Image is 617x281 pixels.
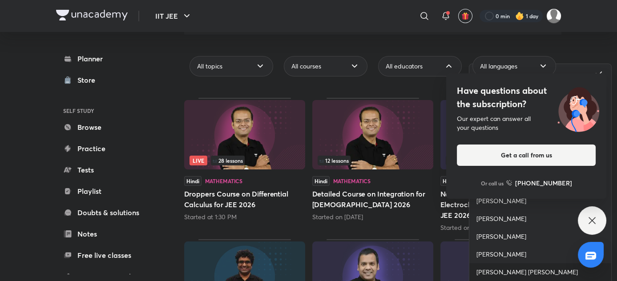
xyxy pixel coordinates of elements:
[56,140,159,157] a: Practice
[312,176,330,186] span: Hindi
[318,156,428,165] div: infosection
[56,225,159,243] a: Notes
[546,8,561,24] img: Vijay
[197,62,222,71] span: All topics
[312,100,433,169] img: Thumbnail
[56,182,159,200] a: Playlist
[190,156,300,165] div: infosection
[458,9,472,23] button: avatar
[77,75,101,85] div: Store
[312,213,433,221] div: Started on Aug 12
[190,156,300,165] div: infocontainer
[446,156,556,165] div: infosection
[56,161,159,179] a: Tests
[184,98,305,232] div: Droppers Course on Differential Calculus for JEE 2026
[476,250,526,259] span: [PERSON_NAME]
[480,62,517,71] span: All languages
[446,156,556,165] div: left
[213,158,243,163] span: 28 lessons
[550,84,606,132] img: ttu_illustration_new.svg
[469,192,611,210] a: [PERSON_NAME]
[476,214,526,223] span: [PERSON_NAME]
[440,189,561,221] h5: Nexus : Advanced Course on Electrochemistry for Class 12 - IIT JEE 2026
[457,114,596,132] div: Our expert can answer all your questions
[440,98,561,232] div: Nexus : Advanced Course on Electrochemistry for Class 12 - IIT JEE 2026
[476,197,526,205] span: [PERSON_NAME]
[56,246,159,264] a: Free live classes
[184,213,305,221] div: Started at 1:30 PM
[56,10,128,23] a: Company Logo
[446,156,556,165] div: infocontainer
[469,245,611,263] a: [PERSON_NAME]
[476,232,526,241] span: [PERSON_NAME]
[56,71,159,89] a: Store
[184,176,202,186] span: Hindi
[312,98,433,232] div: Detailed Course on Integration for JEE 2026
[440,223,561,232] div: Started on Aug 7
[56,204,159,221] a: Doubts & solutions
[184,189,305,210] h5: Droppers Course on Differential Calculus for JEE 2026
[440,100,561,169] img: Thumbnail
[56,10,128,20] img: Company Logo
[457,145,596,166] button: Get a call from us
[469,228,611,245] a: [PERSON_NAME]
[318,156,428,165] div: left
[506,178,572,188] a: [PHONE_NUMBER]
[515,12,524,20] img: streak
[56,118,159,136] a: Browse
[515,178,572,188] h6: [PHONE_NUMBER]
[386,62,423,71] span: All educators
[457,84,596,111] h4: Have questions about the subscription?
[56,50,159,68] a: Planner
[469,263,611,281] a: [PERSON_NAME] [PERSON_NAME]
[461,12,469,20] img: avatar
[469,210,611,228] a: [PERSON_NAME]
[333,178,371,184] div: Mathematics
[150,7,198,25] button: IIT JEE
[476,268,578,277] span: [PERSON_NAME] [PERSON_NAME]
[190,156,300,165] div: left
[481,179,504,187] p: Or call us
[56,103,159,118] h6: SELF STUDY
[319,158,349,163] span: 12 lessons
[291,62,321,71] span: All courses
[184,100,305,169] img: Thumbnail
[440,176,458,186] span: Hindi
[318,156,428,165] div: infocontainer
[205,178,243,184] div: Mathematics
[312,189,433,210] h5: Detailed Course on Integration for [DEMOGRAPHIC_DATA] 2026
[190,156,207,165] span: Live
